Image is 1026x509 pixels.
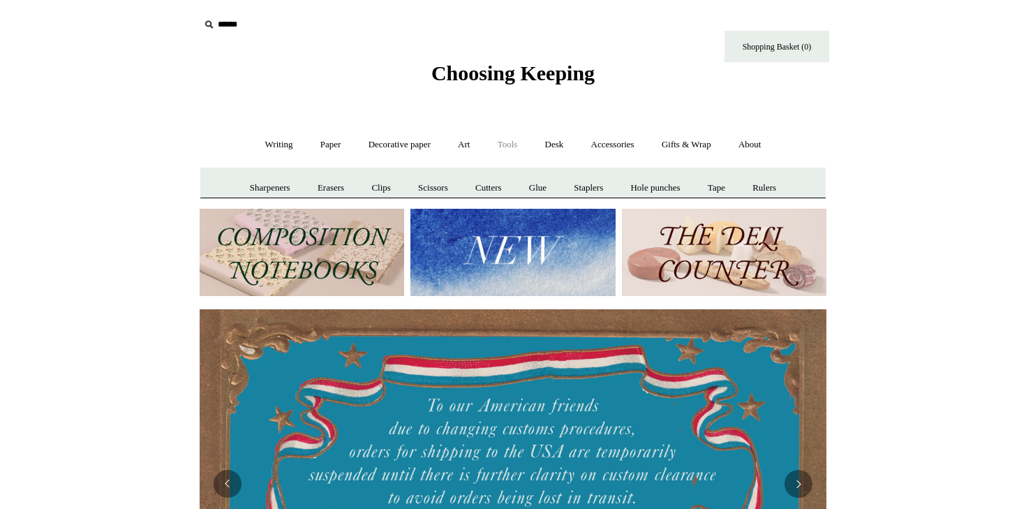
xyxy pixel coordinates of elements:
[359,170,403,207] a: Clips
[516,170,559,207] a: Glue
[695,170,738,207] a: Tape
[724,31,829,62] a: Shopping Basket (0)
[406,170,461,207] a: Scissors
[740,170,789,207] a: Rulers
[253,126,306,163] a: Writing
[463,170,514,207] a: Cutters
[214,470,241,498] button: Previous
[579,126,647,163] a: Accessories
[561,170,616,207] a: Staplers
[308,126,354,163] a: Paper
[237,170,303,207] a: Sharpeners
[726,126,774,163] a: About
[649,126,724,163] a: Gifts & Wrap
[485,126,530,163] a: Tools
[533,126,577,163] a: Desk
[431,73,595,82] a: Choosing Keeping
[618,170,692,207] a: Hole punches
[785,470,812,498] button: Next
[445,126,482,163] a: Art
[356,126,443,163] a: Decorative paper
[410,209,615,296] img: New.jpg__PID:f73bdf93-380a-4a35-bcfe-7823039498e1
[431,61,595,84] span: Choosing Keeping
[200,209,404,296] img: 202302 Composition ledgers.jpg__PID:69722ee6-fa44-49dd-a067-31375e5d54ec
[622,209,826,296] img: The Deli Counter
[305,170,357,207] a: Erasers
